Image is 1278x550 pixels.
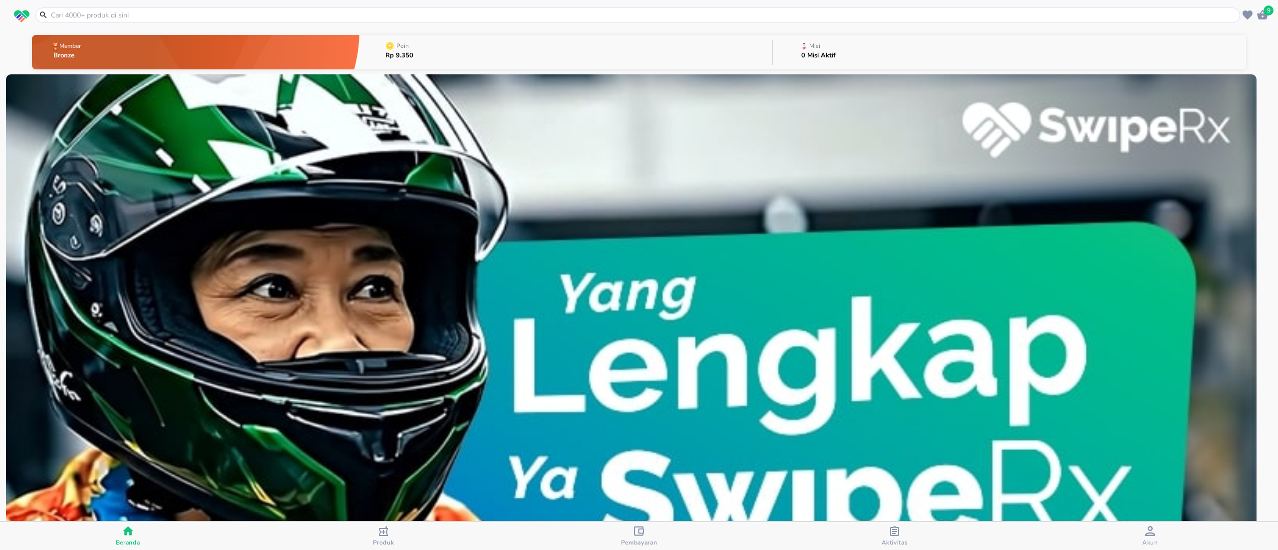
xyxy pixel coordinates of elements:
p: Poin [396,43,409,49]
button: PoinRp 9.350 [359,32,772,72]
p: Misi [809,43,820,49]
button: MemberBronze [32,32,359,72]
button: Akun [1022,522,1278,550]
button: Misi0 Misi Aktif [773,32,1246,72]
button: Pembayaran [511,522,767,550]
span: Produk [373,539,394,547]
span: Beranda [116,539,140,547]
p: Rp 9.350 [385,52,413,59]
button: Aktivitas [767,522,1022,550]
span: Akun [1142,539,1158,547]
span: Aktivitas [882,539,908,547]
button: 9 [1255,7,1270,22]
span: 9 [1264,5,1274,15]
span: Pembayaran [621,539,657,547]
p: Member [59,43,81,49]
p: 0 Misi Aktif [801,52,836,59]
button: Produk [256,522,511,550]
input: Cari 4000+ produk di sini [50,10,1238,20]
p: Bronze [53,52,83,59]
img: logo_swiperx_s.bd005f3b.svg [14,10,29,23]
